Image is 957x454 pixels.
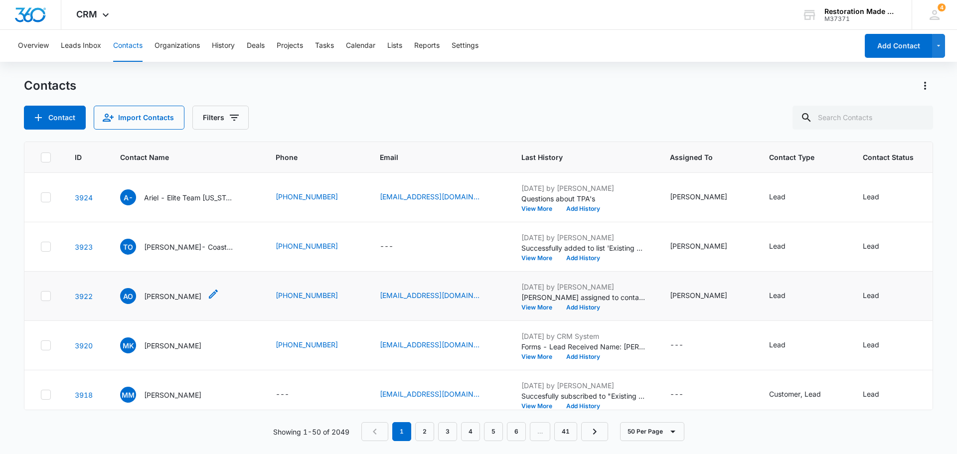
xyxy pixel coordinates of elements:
a: Navigate to contact details page for Ariel - Elite Team Florida [75,193,93,202]
a: Page 6 [507,422,526,441]
div: Lead [863,389,879,399]
a: [EMAIL_ADDRESS][DOMAIN_NAME] [380,389,479,399]
a: Page 3 [438,422,457,441]
a: [PHONE_NUMBER] [276,191,338,202]
a: [PHONE_NUMBER] [276,290,338,301]
button: Add History [559,255,607,261]
div: Assigned To - - Select to Edit Field [670,389,701,401]
span: A- [120,189,136,205]
div: Contact Status - Lead - Select to Edit Field [863,191,897,203]
div: Contact Type - Customer, Lead - Select to Edit Field [769,389,839,401]
button: Add History [559,206,607,212]
button: View More [521,255,559,261]
span: Email [380,152,483,162]
p: [PERSON_NAME]- Coastal Restoration and Construction [144,242,234,252]
p: Forms - Lead Received Name: [PERSON_NAME] Email: [EMAIL_ADDRESS][DOMAIN_NAME] Phone: [PHONE_NUMBE... [521,341,646,352]
div: Contact Name - Mohit Kumar - Select to Edit Field [120,337,219,353]
div: Contact Status - Lead - Select to Edit Field [863,241,897,253]
button: View More [521,403,559,409]
div: --- [380,241,393,253]
div: [PERSON_NAME] [670,290,727,301]
em: 1 [392,422,411,441]
div: Contact Type - Lead - Select to Edit Field [769,241,803,253]
button: Projects [277,30,303,62]
a: Next Page [581,422,608,441]
span: Contact Name [120,152,237,162]
div: Email - info@servmaster.ca - Select to Edit Field [380,339,497,351]
p: [DATE] by CRM System [521,331,646,341]
h1: Contacts [24,78,76,93]
div: [PERSON_NAME] [670,241,727,251]
p: [DATE] by [PERSON_NAME] [521,232,646,243]
div: Phone - (954) 868-6767 - Select to Edit Field [276,191,356,203]
div: Lead [863,290,879,301]
div: Assigned To - Gregg Sargent - Select to Edit Field [670,290,745,302]
div: Email - Colochini85@hotmail.com - Select to Edit Field [380,290,497,302]
div: Lead [769,339,786,350]
div: Contact Name - Alvaro Orellana - Select to Edit Field [120,288,219,304]
div: Contact Name - Ariel - Elite Team Florida - Select to Edit Field [120,189,252,205]
div: Contact Status - Lead - Select to Edit Field [863,389,897,401]
div: Customer, Lead [769,389,821,399]
span: AO [120,288,136,304]
p: Succesfully subscribed to "Existing Clients". [521,391,646,401]
div: Contact Status - Lead - Select to Edit Field [863,339,897,351]
button: Organizations [155,30,200,62]
button: View More [521,304,559,310]
div: Lead [863,191,879,202]
a: [PHONE_NUMBER] [276,241,338,251]
div: account id [824,15,897,22]
div: --- [670,339,683,351]
button: Settings [452,30,478,62]
div: Assigned To - - Select to Edit Field [670,339,701,351]
a: Page 5 [484,422,503,441]
div: Assigned To - Nate Cisney - Select to Edit Field [670,241,745,253]
div: Phone - (757) 646-0103 - Select to Edit Field [276,241,356,253]
div: [PERSON_NAME] [670,191,727,202]
a: Page 41 [554,422,577,441]
a: Navigate to contact details page for Travis O'Neal- Coastal Restoration and Construction [75,243,93,251]
div: account name [824,7,897,15]
div: Contact Status - Lead - Select to Edit Field [863,290,897,302]
div: notifications count [938,3,946,11]
span: Contact Type [769,152,824,162]
a: Page 2 [415,422,434,441]
p: Ariel - Elite Team [US_STATE] [144,192,234,203]
button: Add History [559,403,607,409]
span: Phone [276,152,341,162]
div: --- [276,389,289,401]
input: Search Contacts [793,106,933,130]
button: Add Contact [865,34,932,58]
div: Email - - Select to Edit Field [380,241,411,253]
button: Actions [917,78,933,94]
a: Page 4 [461,422,480,441]
span: CRM [76,9,97,19]
button: History [212,30,235,62]
div: Assigned To - Nate Cisney - Select to Edit Field [670,191,745,203]
button: Reports [414,30,440,62]
button: Deals [247,30,265,62]
nav: Pagination [361,422,608,441]
button: Leads Inbox [61,30,101,62]
a: Navigate to contact details page for Mohit Kumar [75,341,93,350]
button: Contacts [113,30,143,62]
div: Lead [863,241,879,251]
a: Navigate to contact details page for Alvaro Orellana [75,292,93,301]
span: ID [75,152,82,162]
p: [DATE] by [PERSON_NAME] [521,380,646,391]
button: Import Contacts [94,106,184,130]
button: Add History [559,354,607,360]
a: [PHONE_NUMBER] [276,339,338,350]
button: Tasks [315,30,334,62]
span: Last History [521,152,632,162]
a: [EMAIL_ADDRESS][DOMAIN_NAME] [380,339,479,350]
div: Contact Type - Lead - Select to Edit Field [769,191,803,203]
button: Filters [192,106,249,130]
span: TO [120,239,136,255]
button: View More [521,206,559,212]
p: Showing 1-50 of 2049 [273,427,349,437]
p: [DATE] by [PERSON_NAME] [521,282,646,292]
button: Overview [18,30,49,62]
button: View More [521,354,559,360]
div: Contact Name - Maci Martin - Select to Edit Field [120,387,219,403]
